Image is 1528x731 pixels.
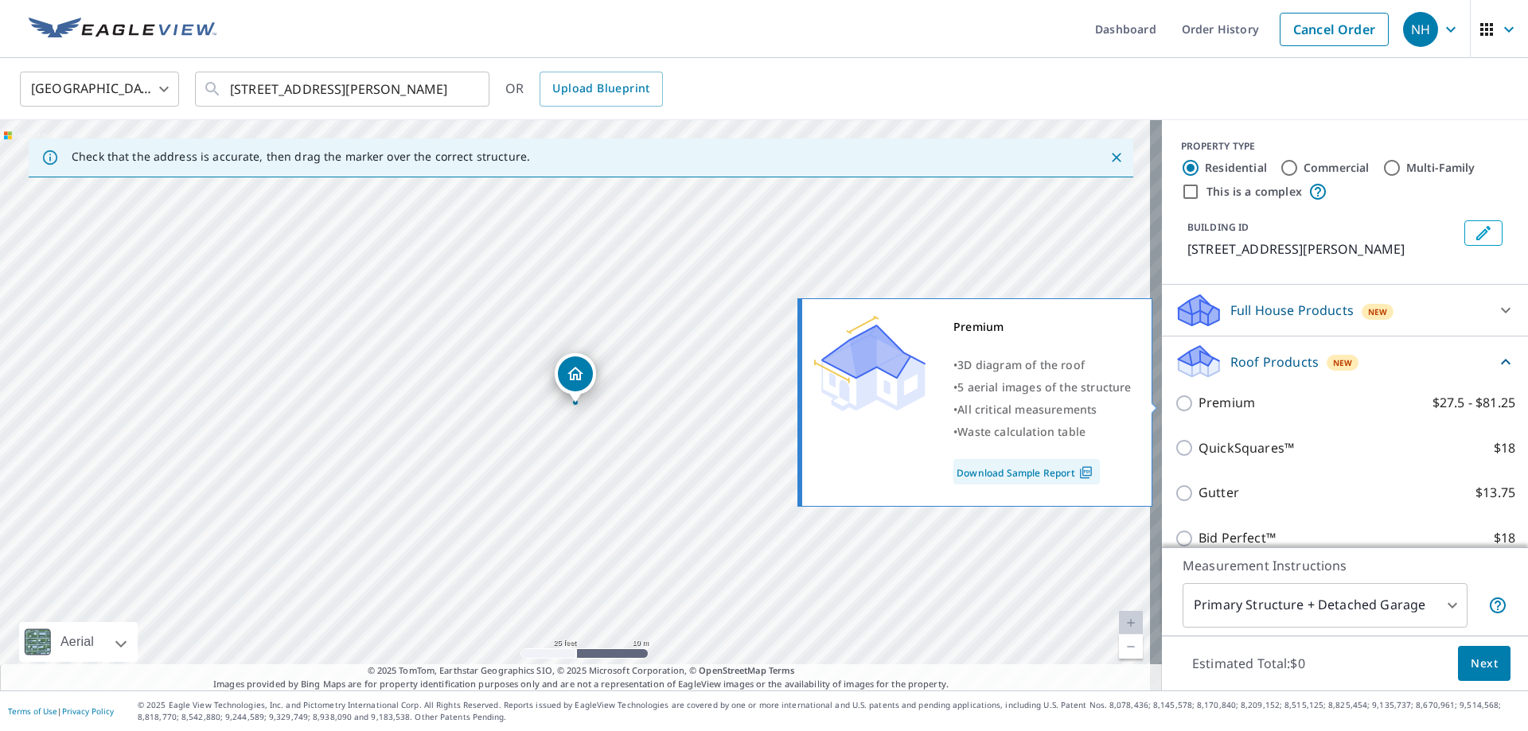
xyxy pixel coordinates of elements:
a: Current Level 20, Zoom Out [1119,635,1143,659]
img: Pdf Icon [1075,465,1097,480]
p: $18 [1494,528,1515,548]
span: Next [1471,654,1498,674]
p: © 2025 Eagle View Technologies, Inc. and Pictometry International Corp. All Rights Reserved. Repo... [138,699,1520,723]
span: Upload Blueprint [552,79,649,99]
span: New [1333,356,1353,369]
a: Cancel Order [1280,13,1389,46]
span: 3D diagram of the roof [957,357,1085,372]
div: • [953,421,1132,443]
label: Multi-Family [1406,160,1475,176]
div: • [953,399,1132,421]
span: © 2025 TomTom, Earthstar Geographics SIO, © 2025 Microsoft Corporation, © [368,664,795,678]
div: Aerial [56,622,99,662]
label: Commercial [1304,160,1370,176]
div: Full House ProductsNew [1175,291,1515,329]
label: Residential [1205,160,1267,176]
a: Privacy Policy [62,706,114,717]
div: Roof ProductsNew [1175,343,1515,380]
p: Check that the address is accurate, then drag the marker over the correct structure. [72,150,530,164]
a: Current Level 20, Zoom In Disabled [1119,611,1143,635]
span: New [1368,305,1388,318]
span: All critical measurements [957,402,1097,417]
a: Upload Blueprint [540,72,662,107]
div: Primary Structure + Detached Garage [1183,583,1468,628]
img: Premium [814,316,926,411]
p: | [8,706,114,716]
p: $18 [1494,438,1515,458]
a: OpenStreetMap [699,664,766,676]
button: Close [1106,147,1127,168]
span: Your report will include the primary structure and a detached garage if one exists. [1488,596,1507,615]
div: • [953,354,1132,376]
div: OR [505,72,663,107]
span: Waste calculation table [957,424,1086,439]
p: BUILDING ID [1187,220,1249,234]
a: Terms [769,664,795,676]
a: Terms of Use [8,706,57,717]
p: [STREET_ADDRESS][PERSON_NAME] [1187,239,1458,259]
img: EV Logo [29,17,216,41]
div: NH [1403,12,1438,47]
p: Premium [1199,393,1255,413]
input: Search by address or latitude-longitude [230,67,457,111]
p: Estimated Total: $0 [1179,646,1318,681]
div: [GEOGRAPHIC_DATA] [20,67,179,111]
p: Bid Perfect™ [1199,528,1276,548]
p: Measurement Instructions [1183,556,1507,575]
a: Download Sample Report [953,459,1100,484]
p: Full House Products [1230,301,1354,320]
label: This is a complex [1206,184,1302,200]
button: Next [1458,646,1510,682]
p: Roof Products [1230,352,1319,371]
div: Dropped pin, building 1, Residential property, 625 Acorn Hill Rd Olivebridge, NY 12461 [555,353,596,402]
div: • [953,376,1132,399]
div: PROPERTY TYPE [1181,139,1509,154]
div: Aerial [19,622,138,662]
p: $27.5 - $81.25 [1432,393,1515,413]
p: Gutter [1199,483,1239,503]
p: $13.75 [1475,483,1515,503]
span: 5 aerial images of the structure [957,379,1131,395]
p: QuickSquares™ [1199,438,1294,458]
div: Premium [953,316,1132,338]
button: Edit building 1 [1464,220,1503,246]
